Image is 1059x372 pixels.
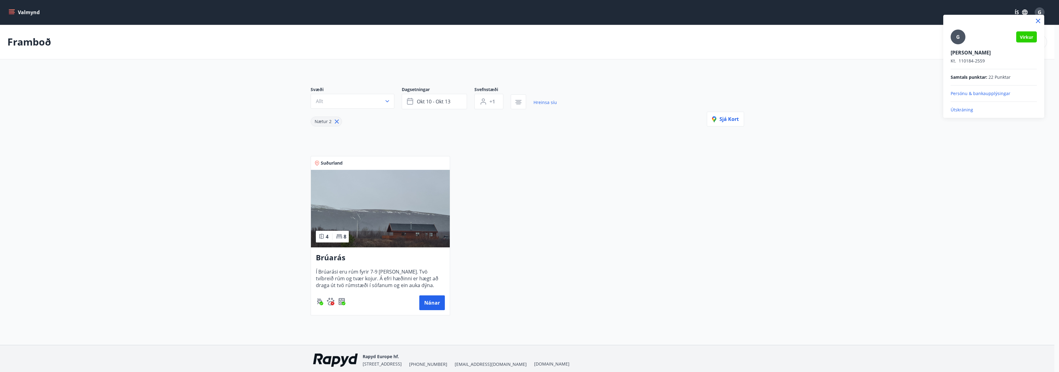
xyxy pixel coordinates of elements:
[951,49,1037,56] p: [PERSON_NAME]
[951,74,987,80] span: Samtals punktar :
[989,74,1011,80] span: 22 Punktar
[951,90,1037,97] p: Persónu & bankaupplýsingar
[951,58,1037,64] p: 110184-2559
[956,34,960,40] span: G
[1020,34,1033,40] span: Virkur
[951,107,1037,113] p: Útskráning
[951,58,956,64] span: Kt.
